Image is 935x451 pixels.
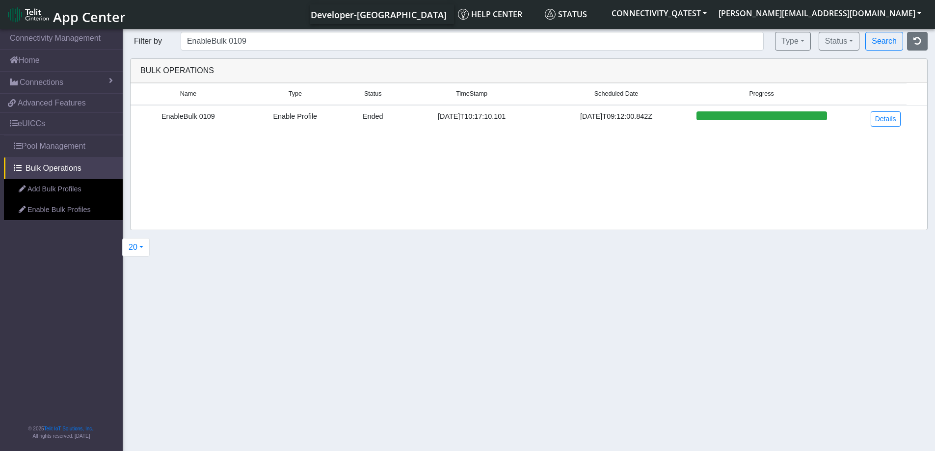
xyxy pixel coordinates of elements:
span: Progress [749,89,774,99]
span: Type [289,89,302,99]
a: Bulk Operations [4,158,123,179]
span: Status [545,9,587,20]
span: Help center [458,9,522,20]
a: Pool Management [4,135,123,157]
span: Name [180,89,197,99]
a: Status [541,4,606,24]
input: Search by name [181,32,764,51]
img: knowledge.svg [458,9,469,20]
span: Filter by [130,37,166,45]
img: status.svg [545,9,556,20]
button: Status [819,32,859,51]
a: Telit IoT Solutions, Inc. [44,426,93,431]
td: EnableBulk 0109 [131,105,246,133]
a: Your current platform instance [310,4,446,24]
span: Scheduled Date [594,89,639,99]
button: 20 [122,238,150,257]
span: Bulk Operations [26,162,81,174]
a: Details [871,111,901,127]
span: Connections [20,77,63,88]
div: Bulk Operations [133,65,925,77]
a: App Center [8,4,124,25]
a: Help center [454,4,541,24]
img: logo-telit-cinterion-gw-new.png [8,7,49,23]
span: Advanced Features [18,97,86,109]
span: Status [364,89,382,99]
a: Enable Bulk Profiles [4,200,123,220]
button: Type [775,32,811,51]
td: Ended [345,105,401,133]
button: CONNECTIVITY_QATEST [606,4,713,22]
span: Developer-[GEOGRAPHIC_DATA] [311,9,447,21]
a: Add Bulk Profiles [4,179,123,200]
td: [DATE]T09:12:00.842Z [542,105,690,133]
button: [PERSON_NAME][EMAIL_ADDRESS][DOMAIN_NAME] [713,4,927,22]
td: Enable Profile [246,105,345,133]
td: [DATE]T10:17:10.101 [401,105,542,133]
span: TimeStamp [456,89,487,99]
button: Search [865,32,903,51]
span: App Center [53,8,126,26]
